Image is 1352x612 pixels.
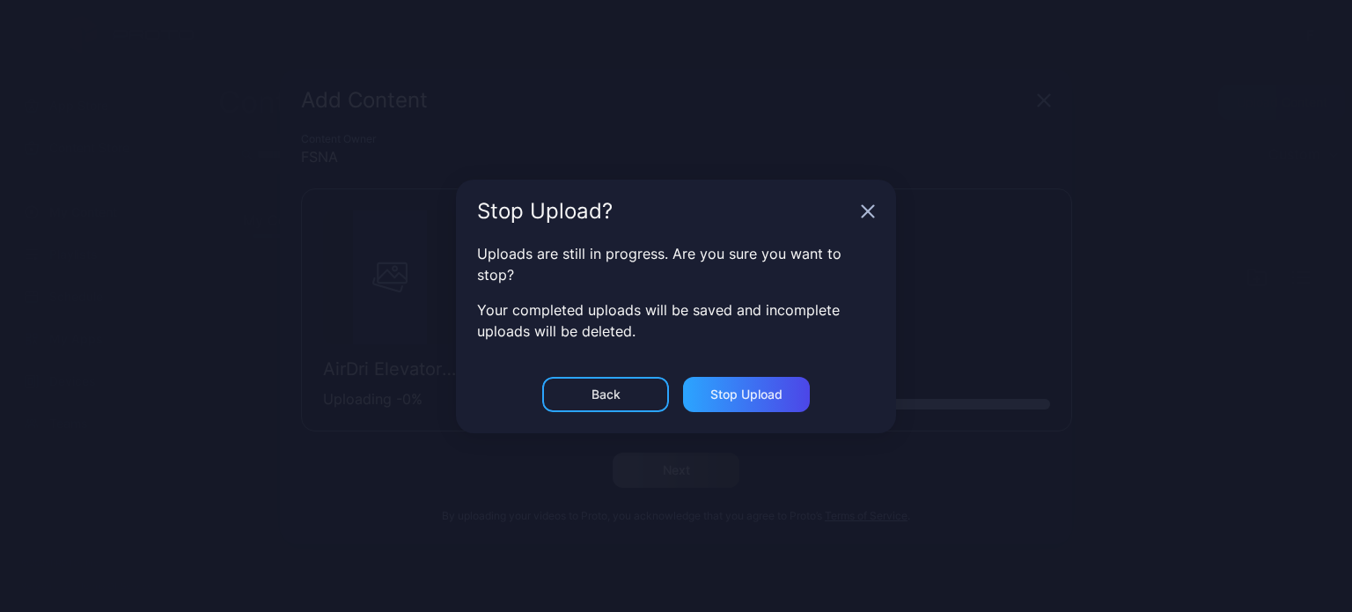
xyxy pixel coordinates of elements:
div: Back [591,387,621,402]
div: Stop Upload [710,387,783,402]
button: Back [542,377,669,412]
p: Your completed uploads will be saved and incomplete uploads will be deleted. [477,299,875,342]
button: Stop Upload [683,377,810,412]
p: Uploads are still in progress. Are you sure you want to stop? [477,243,875,285]
div: Stop Upload? [477,201,854,222]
